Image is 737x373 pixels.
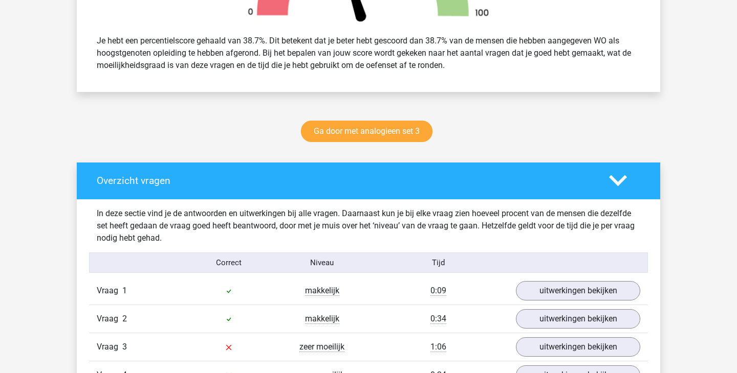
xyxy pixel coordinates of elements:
[97,341,122,353] span: Vraag
[305,314,339,324] span: makkelijk
[516,309,640,329] a: uitwerkingen bekijken
[299,342,344,352] span: zeer moeilijk
[368,257,508,269] div: Tijd
[305,286,339,296] span: makkelijk
[97,285,122,297] span: Vraag
[183,257,276,269] div: Correct
[430,314,446,324] span: 0:34
[430,342,446,352] span: 1:06
[122,342,127,352] span: 3
[122,286,127,295] span: 1
[97,175,594,186] h4: Overzicht vragen
[516,281,640,300] a: uitwerkingen bekijken
[89,31,648,76] div: Je hebt een percentielscore gehaald van 38.7%. Dit betekent dat je beter hebt gescoord dan 38.7% ...
[89,207,648,244] div: In deze sectie vind je de antwoorden en uitwerkingen bij alle vragen. Daarnaast kun je bij elke v...
[516,337,640,357] a: uitwerkingen bekijken
[275,257,368,269] div: Niveau
[122,314,127,323] span: 2
[97,313,122,325] span: Vraag
[430,286,446,296] span: 0:09
[301,121,432,142] a: Ga door met analogieen set 3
